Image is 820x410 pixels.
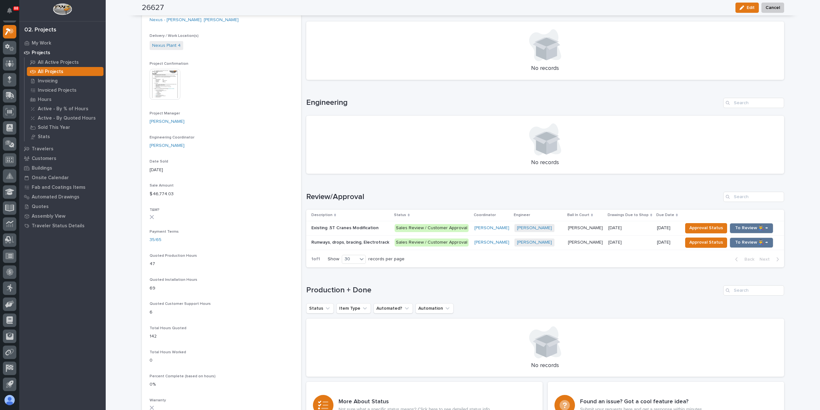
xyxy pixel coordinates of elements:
[689,224,723,232] span: Approval Status
[336,303,371,314] button: Item Type
[723,285,784,296] input: Search
[25,132,106,141] a: Stats
[19,211,106,221] a: Assembly View
[150,136,194,139] span: Engineering Coordinator
[32,185,86,190] p: Fab and Coatings Items
[32,223,85,229] p: Traveler Status Details
[32,156,56,162] p: Customers
[730,238,773,248] button: To Review 👨‍🏭 →
[306,235,784,250] tr: Runways, drops, bracing, ElectrotrackRunways, drops, bracing, Electrotrack Sales Review / Custome...
[735,224,768,232] span: To Review 👨‍🏭 →
[657,240,677,245] p: [DATE]
[735,3,759,13] button: Edit
[311,212,332,219] p: Description
[150,350,186,354] span: Total Hours Worked
[608,224,623,231] p: [DATE]
[568,238,604,245] p: [PERSON_NAME]
[19,202,106,211] a: Quotes
[19,154,106,163] a: Customers
[517,240,552,245] a: [PERSON_NAME]
[38,88,77,93] p: Invoiced Projects
[657,225,677,231] p: [DATE]
[766,4,780,12] span: Cancel
[150,191,293,197] p: $ 46,774.03
[19,144,106,154] a: Travelers
[150,34,199,38] span: Delivery / Work Location(s)
[53,3,72,15] img: Workspace Logo
[150,309,293,316] p: 6
[19,221,106,230] a: Traveler Status Details
[25,123,106,132] a: Sold This Year
[474,212,496,219] p: Coordinator
[38,69,63,75] p: All Projects
[19,173,106,182] a: Onsite Calendar
[474,225,509,231] a: [PERSON_NAME]
[32,204,49,210] p: Quotes
[3,4,16,17] button: Notifications
[314,362,776,369] p: No records
[38,115,96,121] p: Active - By Quoted Hours
[306,251,325,267] p: 1 of 1
[38,97,52,103] p: Hours
[14,6,18,11] p: 88
[152,42,181,49] a: Nexus Plant 4
[38,78,58,84] p: Invoicing
[38,125,70,130] p: Sold This Year
[723,98,784,108] input: Search
[150,254,197,258] span: Quoted Production Hours
[730,223,773,233] button: To Review 👨‍🏭 →
[25,76,106,85] a: Invoicing
[517,225,552,231] a: [PERSON_NAME]
[25,95,106,104] a: Hours
[339,398,490,406] h3: More About Status
[568,224,604,231] p: [PERSON_NAME]
[150,112,180,115] span: Project Manager
[567,212,589,219] p: Ball In Court
[735,238,768,246] span: To Review 👨‍🏭 →
[19,182,106,192] a: Fab and Coatings Items
[24,27,56,34] div: 02. Projects
[19,192,106,202] a: Automated Drawings
[150,357,293,364] p: 0
[150,184,174,188] span: Sale Amount
[150,208,160,212] span: T&M?
[306,98,721,107] h1: Engineering
[32,213,65,219] p: Assembly View
[311,238,390,245] p: Runways, drops, bracing, Electrotrack
[150,333,293,340] p: 142
[25,67,106,76] a: All Projects
[395,224,469,232] div: Sales Review / Customer Approval
[741,256,754,262] span: Back
[150,374,216,378] span: Percent Complete (based on hours)
[723,192,784,202] input: Search
[150,326,186,330] span: Total Hours Quoted
[150,285,293,292] p: 69
[311,224,380,231] p: Existing .5T Cranes Modification
[730,256,757,262] button: Back
[514,212,530,219] p: Engineer
[685,223,727,233] button: Approval Status
[306,286,721,295] h1: Production + Done
[19,38,106,48] a: My Work
[474,240,509,245] a: [PERSON_NAME]
[580,398,703,406] h3: Found an issue? Got a cool feature idea?
[8,8,16,18] div: Notifications88
[150,62,188,66] span: Project Confirmation
[19,163,106,173] a: Buildings
[32,146,53,152] p: Travelers
[150,160,168,163] span: Date Sold
[150,142,184,149] a: [PERSON_NAME]
[757,256,784,262] button: Next
[608,238,623,245] p: [DATE]
[150,17,239,23] a: Nexus - [PERSON_NAME]. [PERSON_NAME]
[150,398,166,402] span: Warranty
[656,212,674,219] p: Due Date
[761,3,784,13] button: Cancel
[32,175,69,181] p: Onsite Calendar
[314,65,776,72] p: No records
[314,159,776,166] p: No records
[19,48,106,57] a: Projects
[608,212,649,219] p: Drawings Due to Shop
